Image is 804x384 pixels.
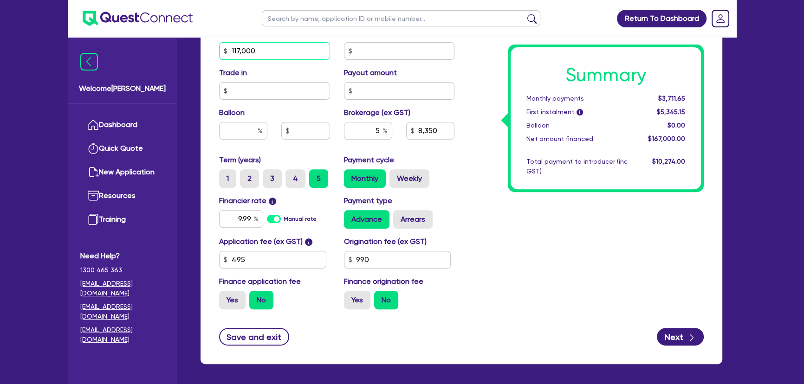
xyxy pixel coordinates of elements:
a: [EMAIL_ADDRESS][DOMAIN_NAME] [80,302,164,321]
span: $0.00 [668,122,685,129]
span: $3,711.65 [658,95,685,102]
span: 1300 465 363 [80,265,164,275]
label: Payment type [344,195,392,206]
a: Quick Quote [80,137,164,160]
img: training [88,214,99,225]
img: quick-quote [88,143,99,154]
label: Yes [219,291,246,309]
label: 5 [309,169,328,188]
label: Financier rate [219,195,276,206]
a: New Application [80,160,164,184]
input: Search by name, application ID or mobile number... [262,10,540,26]
div: First instalment [519,107,635,117]
label: Advance [344,210,389,229]
label: 3 [263,169,282,188]
label: 4 [285,169,305,188]
a: Training [80,208,164,231]
label: Origination fee (ex GST) [344,236,427,247]
span: $167,000.00 [648,135,685,142]
label: Trade in [219,67,247,78]
img: icon-menu-close [80,53,98,70]
label: Balloon [219,107,245,118]
span: Welcome [PERSON_NAME] [79,83,166,94]
div: Monthly payments [519,94,635,103]
label: Monthly [344,169,386,188]
a: Resources [80,184,164,208]
div: Total payment to introducer (inc GST) [519,157,635,176]
label: Arrears [393,210,433,229]
label: Application fee (ex GST) [219,236,303,247]
label: Payment cycle [344,154,394,166]
button: Save and exit [219,328,289,346]
img: quest-connect-logo-blue [83,11,193,26]
h1: Summary [526,64,685,86]
label: 1 [219,169,236,188]
label: No [374,291,398,309]
img: new-application [88,166,99,178]
a: [EMAIL_ADDRESS][DOMAIN_NAME] [80,325,164,345]
label: Payout amount [344,67,397,78]
span: $10,274.00 [652,158,685,165]
label: Weekly [389,169,429,188]
label: Finance application fee [219,276,301,287]
label: No [249,291,273,309]
a: [EMAIL_ADDRESS][DOMAIN_NAME] [80,279,164,298]
span: i [577,109,583,116]
img: resources [88,190,99,201]
span: i [305,238,312,246]
label: Term (years) [219,154,261,166]
label: Brokerage (ex GST) [344,107,410,118]
a: Dashboard [80,113,164,137]
span: i [269,198,276,205]
button: Next [657,328,704,346]
label: Manual rate [284,215,317,223]
div: Net amount financed [519,134,635,144]
label: Yes [344,291,370,309]
a: Return To Dashboard [617,10,707,27]
label: Finance origination fee [344,276,423,287]
span: Need Help? [80,250,164,262]
label: 2 [240,169,259,188]
div: Balloon [519,121,635,130]
a: Dropdown toggle [708,6,733,31]
span: $5,345.15 [657,108,685,115]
